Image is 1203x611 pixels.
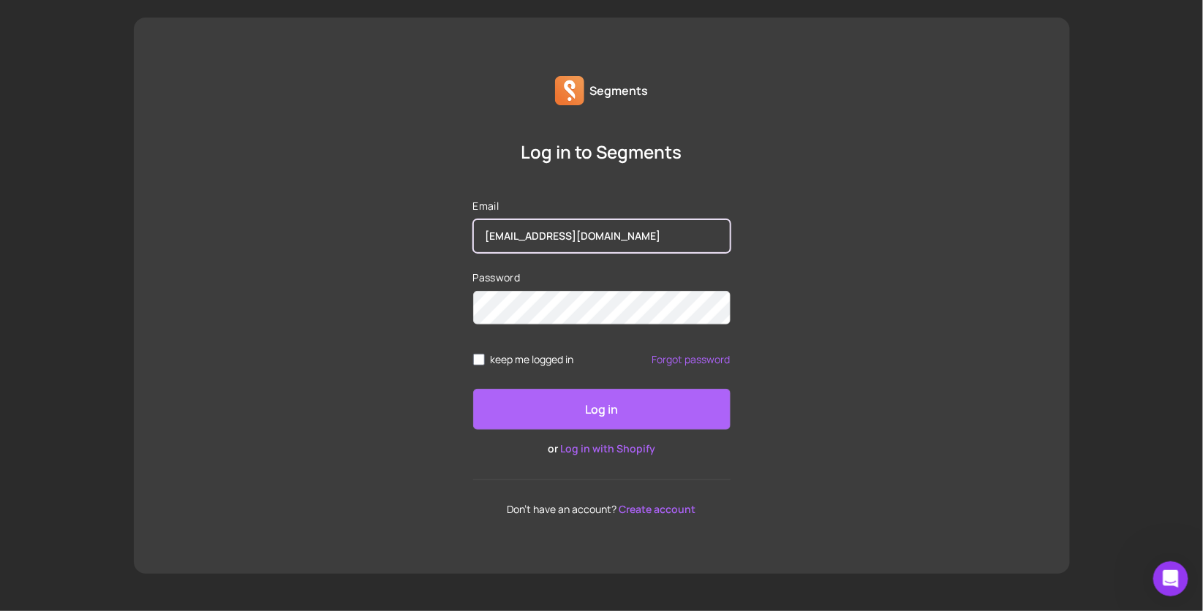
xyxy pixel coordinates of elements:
label: Password [473,270,731,285]
p: or [473,441,731,456]
p: Log in [585,401,618,418]
a: Forgot password [652,354,731,365]
p: Log in to Segments [473,140,731,164]
a: Log in with Shopify [560,441,655,455]
button: Log in [473,389,731,430]
p: Don't have an account? [473,504,731,515]
iframe: Intercom live chat [1153,561,1188,596]
p: Segments [590,82,649,99]
a: Create account [619,502,696,516]
label: Email [473,199,731,213]
input: Password [473,291,731,325]
span: keep me logged in [491,354,574,365]
input: Email [473,219,731,253]
input: remember me [473,354,485,365]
